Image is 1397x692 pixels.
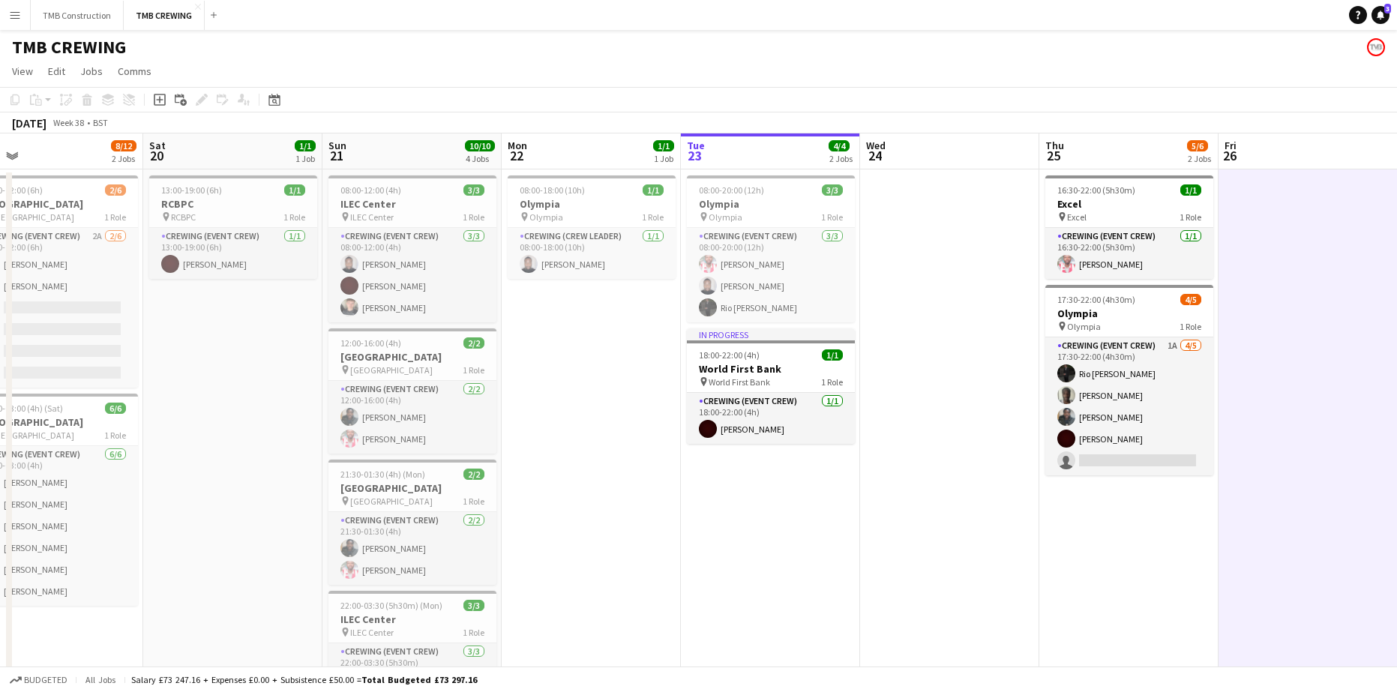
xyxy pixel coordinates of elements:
[82,674,118,685] span: All jobs
[74,61,109,81] a: Jobs
[12,36,126,58] h1: TMB CREWING
[6,61,39,81] a: View
[361,674,477,685] span: Total Budgeted £73 297.16
[131,674,477,685] div: Salary £73 247.16 + Expenses £0.00 + Subsistence £50.00 =
[42,61,71,81] a: Edit
[1372,6,1390,24] a: 3
[1367,38,1385,56] app-user-avatar: TMB RECRUITMENT
[49,117,87,128] span: Week 38
[93,117,108,128] div: BST
[118,64,151,78] span: Comms
[31,1,124,30] button: TMB Construction
[80,64,103,78] span: Jobs
[7,672,70,688] button: Budgeted
[112,61,157,81] a: Comms
[12,115,46,130] div: [DATE]
[124,1,205,30] button: TMB CREWING
[24,675,67,685] span: Budgeted
[48,64,65,78] span: Edit
[1384,4,1391,13] span: 3
[12,64,33,78] span: View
